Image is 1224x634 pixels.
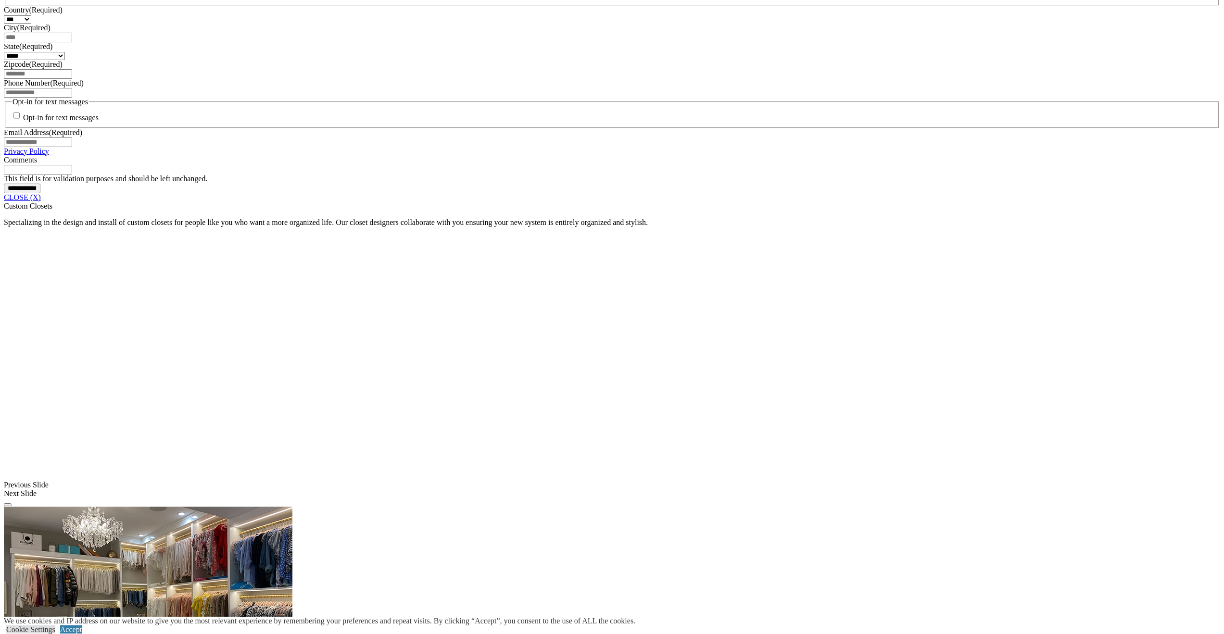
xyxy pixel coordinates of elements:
span: (Required) [29,60,62,68]
span: Custom Closets [4,202,52,210]
span: (Required) [49,128,82,137]
span: (Required) [29,6,62,14]
button: Click here to pause slide show [4,503,12,506]
label: Comments [4,156,37,164]
p: Specializing in the design and install of custom closets for people like you who want a more orga... [4,218,1220,227]
a: Accept [60,625,82,634]
label: Opt-in for text messages [23,114,99,122]
div: Next Slide [4,489,1220,498]
div: This field is for validation purposes and should be left unchanged. [4,174,1220,183]
a: Privacy Policy [4,147,49,155]
a: Cookie Settings [6,625,55,634]
div: We use cookies and IP address on our website to give you the most relevant experience by remember... [4,617,635,625]
span: (Required) [50,79,83,87]
label: Zipcode [4,60,63,68]
label: Country [4,6,63,14]
legend: Opt-in for text messages [12,98,89,106]
div: Previous Slide [4,481,1220,489]
label: State [4,42,52,50]
label: Email Address [4,128,82,137]
label: Phone Number [4,79,84,87]
span: (Required) [17,24,50,32]
span: (Required) [19,42,52,50]
label: City [4,24,50,32]
a: CLOSE (X) [4,193,41,201]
